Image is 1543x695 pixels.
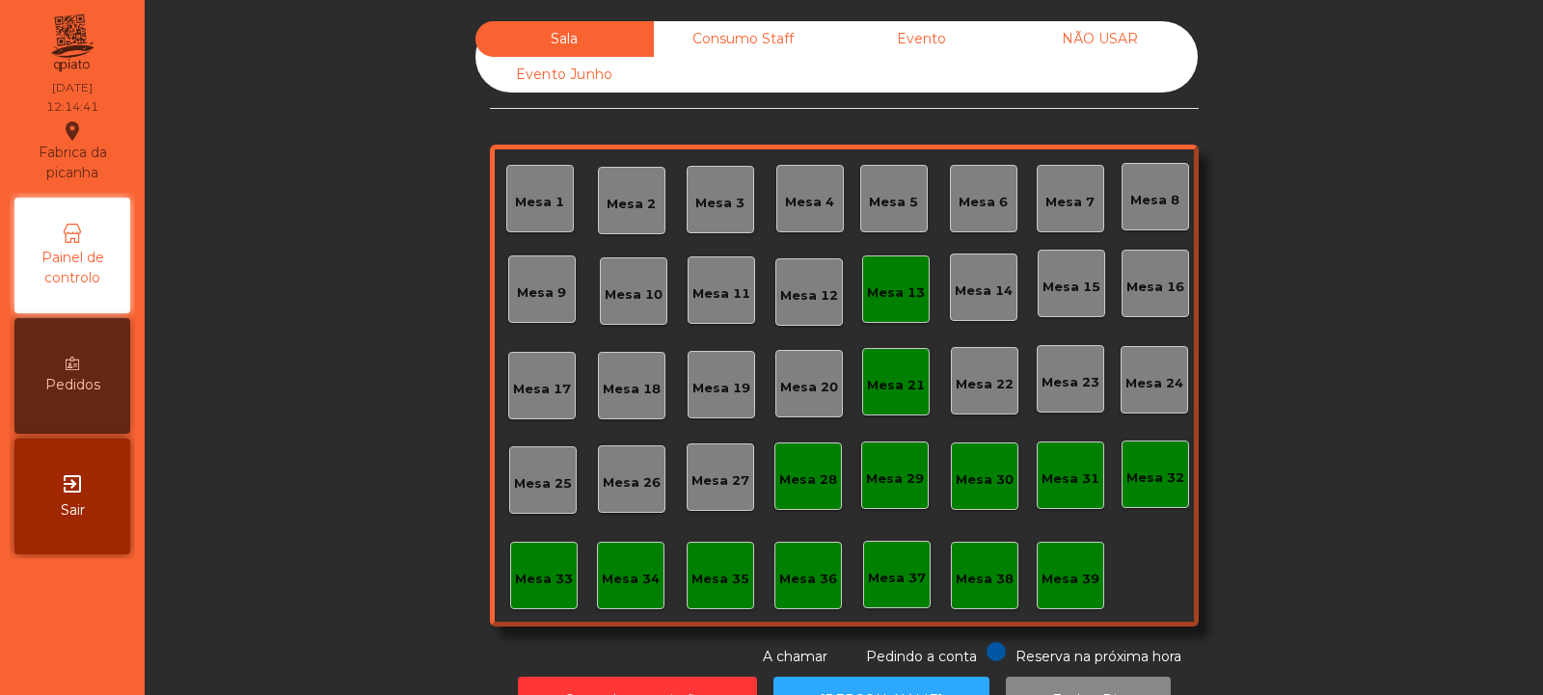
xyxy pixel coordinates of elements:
div: Mesa 9 [517,283,566,303]
span: Pedidos [45,375,100,395]
div: Mesa 21 [867,376,925,395]
div: Mesa 31 [1042,469,1099,489]
div: Evento [832,21,1011,57]
div: NÃO USAR [1011,21,1189,57]
div: Mesa 14 [955,281,1013,301]
div: Mesa 12 [780,286,838,306]
div: Mesa 35 [691,570,749,589]
div: Mesa 18 [603,380,661,399]
div: Mesa 30 [956,470,1014,490]
i: exit_to_app [61,472,84,495]
span: Sair [61,500,85,521]
div: Mesa 11 [692,284,750,304]
div: Mesa 26 [603,473,661,493]
div: Mesa 6 [959,193,1008,212]
div: Sala [475,21,654,57]
div: Evento Junho [475,57,654,93]
div: Mesa 1 [515,193,564,212]
div: Mesa 29 [866,469,924,489]
span: Pedindo a conta [866,648,977,665]
div: Mesa 3 [695,194,744,213]
div: Mesa 15 [1042,278,1100,297]
span: Painel de controlo [19,248,125,288]
img: qpiato [48,10,95,77]
div: Mesa 22 [956,375,1014,394]
div: Consumo Staff [654,21,832,57]
div: Mesa 27 [691,471,749,491]
div: Mesa 39 [1042,570,1099,589]
div: Mesa 34 [602,570,660,589]
div: Fabrica da picanha [15,120,129,183]
div: Mesa 10 [605,285,663,305]
div: Mesa 13 [867,283,925,303]
div: Mesa 36 [779,570,837,589]
span: Reserva na próxima hora [1015,648,1181,665]
div: Mesa 24 [1125,374,1183,393]
div: Mesa 25 [514,474,572,494]
div: 12:14:41 [46,98,98,116]
div: Mesa 23 [1042,373,1099,392]
div: Mesa 19 [692,379,750,398]
div: Mesa 7 [1045,193,1095,212]
div: Mesa 5 [869,193,918,212]
div: Mesa 37 [868,569,926,588]
div: [DATE] [52,79,93,96]
div: Mesa 38 [956,570,1014,589]
span: A chamar [763,648,827,665]
div: Mesa 17 [513,380,571,399]
div: Mesa 8 [1130,191,1179,210]
div: Mesa 33 [515,570,573,589]
div: Mesa 28 [779,470,837,490]
div: Mesa 32 [1126,468,1184,488]
i: location_on [61,120,84,143]
div: Mesa 4 [785,193,834,212]
div: Mesa 20 [780,378,838,397]
div: Mesa 2 [607,195,656,214]
div: Mesa 16 [1126,278,1184,297]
